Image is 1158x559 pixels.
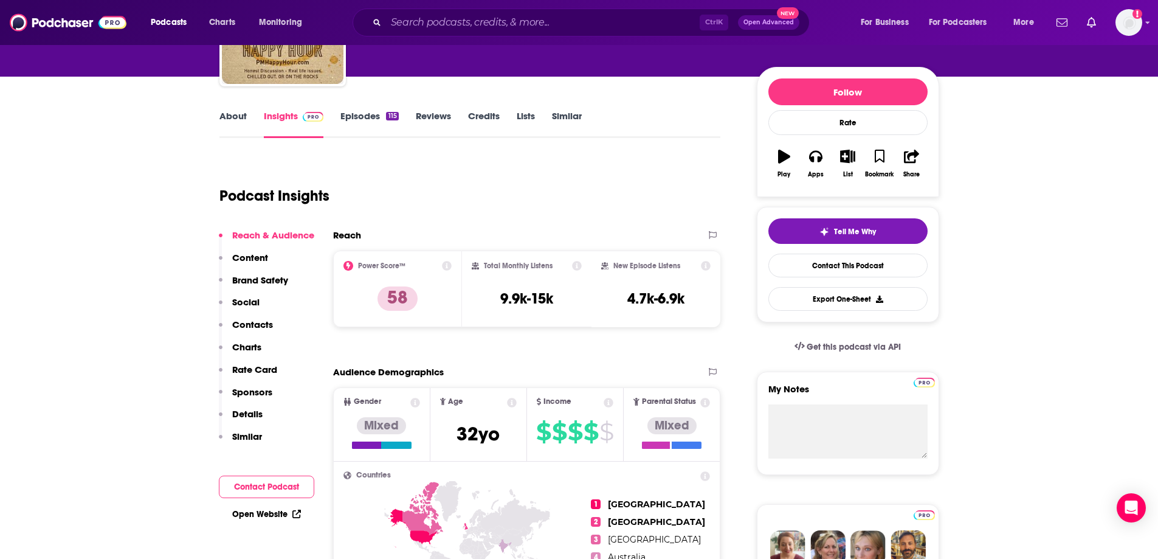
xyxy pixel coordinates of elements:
div: Share [903,171,920,178]
span: Parental Status [642,398,696,406]
p: Charts [232,341,261,353]
div: Apps [808,171,824,178]
div: Bookmark [865,171,894,178]
a: Lists [517,110,535,138]
div: Play [777,171,790,178]
div: Open Intercom Messenger [1117,493,1146,523]
button: Bookmark [864,142,895,186]
span: $ [584,422,598,442]
span: $ [599,422,613,442]
span: Countries [356,471,391,479]
span: Tell Me Why [834,227,876,237]
button: open menu [921,13,1005,32]
a: Credits [468,110,500,138]
div: Search podcasts, credits, & more... [364,9,821,36]
p: Reach & Audience [232,229,314,241]
button: Share [895,142,927,186]
div: Mixed [357,417,406,434]
button: open menu [250,13,318,32]
h3: 4.7k-6.9k [627,290,684,308]
a: Charts [201,13,243,32]
a: Pro website [914,376,935,387]
button: List [832,142,863,186]
button: Contact Podcast [219,476,314,498]
span: 3 [591,535,601,544]
img: Podchaser Pro [914,510,935,520]
p: Sponsors [232,386,272,398]
a: Open Website [232,509,301,519]
p: Social [232,296,260,308]
div: List [843,171,853,178]
button: Rate Card [219,364,277,386]
h2: Total Monthly Listens [484,262,553,270]
span: $ [568,422,582,442]
span: More [1013,14,1034,31]
a: Get this podcast via API [785,332,911,362]
button: open menu [1005,13,1049,32]
span: Charts [209,14,235,31]
a: Pro website [914,509,935,520]
span: Get this podcast via API [807,342,901,352]
img: User Profile [1115,9,1142,36]
label: My Notes [768,383,928,404]
span: Logged in as rpearson [1115,9,1142,36]
button: Brand Safety [219,274,288,297]
button: Export One-Sheet [768,287,928,311]
p: Details [232,408,263,420]
p: Brand Safety [232,274,288,286]
span: Ctrl K [700,15,728,30]
span: Gender [354,398,381,406]
div: 115 [386,112,398,120]
span: $ [552,422,567,442]
button: Open AdvancedNew [738,15,799,30]
p: Similar [232,431,262,442]
button: Play [768,142,800,186]
span: Age [448,398,463,406]
span: Income [543,398,571,406]
button: Sponsors [219,386,272,409]
p: Contacts [232,319,273,330]
span: [GEOGRAPHIC_DATA] [608,534,701,545]
button: Contacts [219,319,273,341]
a: Episodes115 [340,110,398,138]
a: Reviews [416,110,451,138]
h2: Reach [333,229,361,241]
span: For Podcasters [929,14,987,31]
img: Podchaser Pro [914,378,935,387]
button: open menu [852,13,924,32]
span: Podcasts [151,14,187,31]
a: InsightsPodchaser Pro [264,110,324,138]
a: Similar [552,110,582,138]
img: Podchaser - Follow, Share and Rate Podcasts [10,11,126,34]
button: Show profile menu [1115,9,1142,36]
h1: Podcast Insights [219,187,329,205]
button: open menu [142,13,202,32]
button: Content [219,252,268,274]
span: [GEOGRAPHIC_DATA] [608,499,705,510]
a: About [219,110,247,138]
button: Follow [768,78,928,105]
span: $ [536,422,551,442]
button: Social [219,296,260,319]
span: New [777,7,799,19]
span: 1 [591,499,601,509]
h2: Power Score™ [358,262,405,270]
button: Apps [800,142,832,186]
button: Details [219,408,263,431]
button: Similar [219,431,262,453]
img: tell me why sparkle [819,227,829,237]
span: 2 [591,517,601,527]
p: 58 [377,286,418,311]
span: [GEOGRAPHIC_DATA] [608,516,705,527]
svg: Add a profile image [1132,9,1142,19]
span: For Business [861,14,909,31]
a: Show notifications dropdown [1082,12,1101,33]
a: Show notifications dropdown [1052,12,1072,33]
button: Reach & Audience [219,229,314,252]
span: Monitoring [259,14,302,31]
h2: New Episode Listens [613,262,680,270]
span: 32 yo [457,422,500,446]
h3: 9.9k-15k [500,290,553,308]
input: Search podcasts, credits, & more... [386,13,700,32]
